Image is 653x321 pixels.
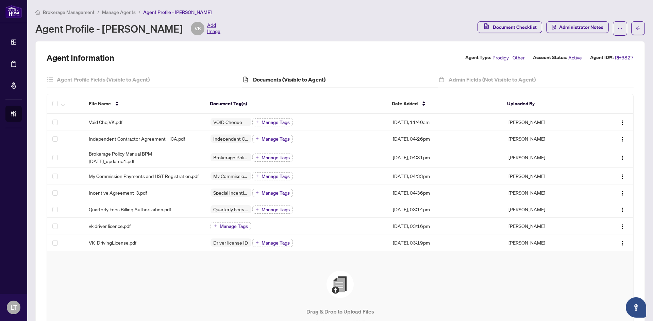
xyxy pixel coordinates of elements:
button: Logo [617,152,628,163]
h2: Agent Information [47,52,114,63]
span: Agent Profile - [PERSON_NAME] [143,9,212,15]
span: Document Checklist [493,22,537,33]
td: [PERSON_NAME] [503,184,594,201]
span: RH6827 [615,54,634,61]
span: Independent Contractor Agreement - ICA.pdf [89,135,185,142]
span: My Commission Payments and HST Registration [211,174,251,178]
span: Incentive Agreement_3.pdf [89,189,147,196]
button: Manage Tags [211,222,251,230]
img: File Upload [326,271,354,298]
span: Brokerage Management [43,9,95,15]
td: [PERSON_NAME] [503,130,594,147]
span: Brokerage Policy Manual BPM - [DATE]_updated1.pdf [89,150,200,165]
label: Agent ID#: [590,54,614,61]
button: Logo [617,220,628,231]
td: [DATE], 04:36pm [387,184,503,201]
span: Administrator Notes [559,22,603,33]
h4: Agent Profile Fields (Visible to Agent) [57,75,150,84]
button: Manage Tags [252,154,293,162]
th: File Name [83,94,204,114]
span: Brokerage Policy Manual [211,155,251,160]
td: [PERSON_NAME] [503,147,594,168]
span: LT [11,303,17,312]
th: Document Tag(s) [204,94,386,114]
img: Logo [620,120,625,125]
h4: Documents (Visible to Agent) [253,75,325,84]
label: Account Status: [533,54,567,61]
span: Quarterly Fees Billing Authorization.pdf [89,206,171,213]
span: VOID Cheque [211,120,245,124]
img: Logo [620,240,625,246]
td: [PERSON_NAME] [503,114,594,130]
span: plus [255,120,259,124]
button: Logo [617,204,628,215]
span: Manage Tags [262,120,290,125]
span: plus [255,208,259,211]
span: Add Image [207,22,220,35]
span: VK [195,25,201,32]
span: Manage Tags [220,224,248,229]
td: [DATE], 03:14pm [387,201,503,218]
button: Manage Tags [252,135,293,143]
span: arrow-left [636,26,640,31]
span: solution [552,25,556,30]
span: home [35,10,40,15]
h4: Admin Fields (Not Visible to Agent) [449,75,536,84]
span: Manage Agents [102,9,136,15]
li: / [138,8,140,16]
button: Manage Tags [252,118,293,126]
span: Quarterly Fees Billing Authorization [211,207,251,212]
span: Manage Tags [262,240,290,245]
th: Uploaded By [502,94,592,114]
th: Date Added [386,94,502,114]
img: Logo [620,224,625,229]
button: Administrator Notes [546,21,609,33]
td: [DATE], 11:40am [387,114,503,130]
td: [DATE], 03:19pm [387,234,503,251]
button: Logo [617,237,628,248]
span: Manage Tags [262,155,290,160]
img: Logo [620,174,625,179]
span: Manage Tags [262,191,290,195]
span: Manage Tags [262,207,290,212]
button: Manage Tags [252,172,293,180]
td: [DATE], 04:33pm [387,168,503,184]
img: Logo [620,207,625,213]
img: logo [5,5,22,18]
span: Prodigy - Other [492,54,525,61]
span: plus [214,224,217,228]
button: Logo [617,171,628,181]
img: Logo [620,137,625,142]
span: Driver license ID [211,240,251,245]
span: Special Incentive Agreement [211,190,251,195]
p: Drag & Drop to Upload Files [61,307,620,316]
span: VK_DrivingLicense.pdf [89,239,136,246]
td: [PERSON_NAME] [503,168,594,184]
img: Logo [620,191,625,196]
button: Manage Tags [252,206,293,214]
span: plus [255,137,259,140]
span: vk driver licence.pdf [89,222,131,230]
td: [DATE], 04:26pm [387,130,503,147]
span: My Commission Payments and HST Registration.pdf [89,172,199,180]
li: / [97,8,99,16]
button: Open asap [626,297,646,318]
span: plus [255,241,259,244]
td: [PERSON_NAME] [503,201,594,218]
span: plus [255,174,259,178]
button: Manage Tags [252,239,293,247]
button: Document Checklist [478,21,542,33]
img: Logo [620,155,625,161]
button: Logo [617,187,628,198]
span: Date Added [392,100,418,107]
td: [DATE], 03:16pm [387,218,503,234]
span: plus [255,191,259,194]
button: Logo [617,117,628,127]
span: Void Chq VK.pdf [89,118,122,126]
span: Manage Tags [262,174,290,179]
span: Active [568,54,582,61]
button: Manage Tags [252,189,293,197]
div: Agent Profile - [PERSON_NAME] [35,22,220,35]
span: plus [255,156,259,159]
span: Manage Tags [262,137,290,141]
